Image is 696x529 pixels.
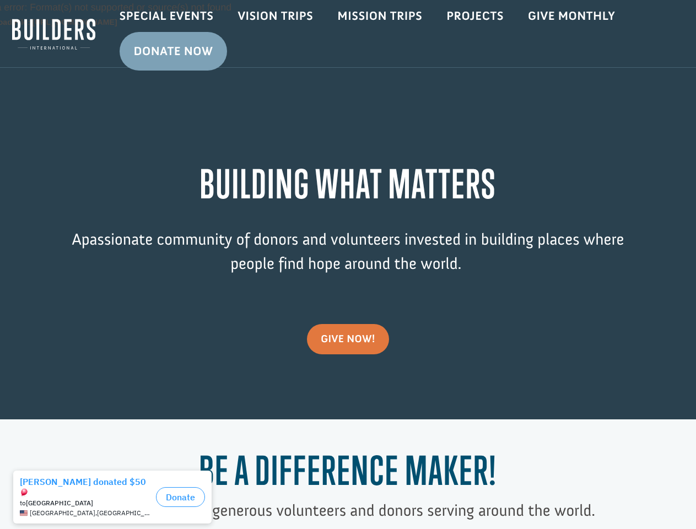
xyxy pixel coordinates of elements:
[69,228,626,292] p: passionate community of donors and volunteers invested in building places where people find hope ...
[20,11,152,33] div: [PERSON_NAME] donated $50
[30,44,152,52] span: [GEOGRAPHIC_DATA] , [GEOGRAPHIC_DATA]
[307,324,389,355] a: give now!
[72,229,81,249] span: A
[20,44,28,52] img: US.png
[69,161,626,212] h1: BUILDING WHAT MATTERS
[120,32,228,71] a: Donate Now
[12,17,95,51] img: Builders International
[101,500,595,520] span: Join our team of generous volunteers and donors serving around the world.
[26,34,93,42] strong: [GEOGRAPHIC_DATA]
[69,447,626,499] h1: Be a Difference Maker!
[156,22,205,42] button: Donate
[20,23,29,32] img: emoji balloon
[20,34,152,42] div: to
